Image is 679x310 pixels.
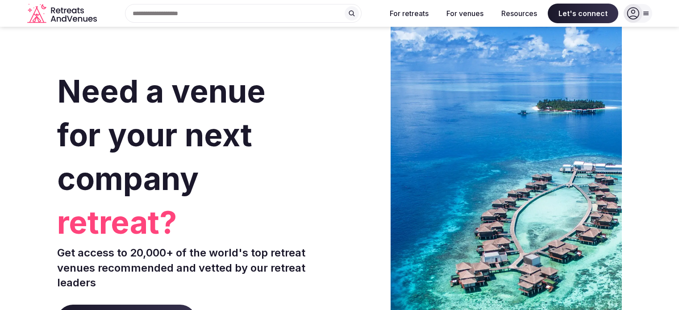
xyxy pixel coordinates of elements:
p: Get access to 20,000+ of the world's top retreat venues recommended and vetted by our retreat lea... [57,245,336,290]
span: retreat? [57,201,336,244]
svg: Retreats and Venues company logo [27,4,99,24]
a: Visit the homepage [27,4,99,24]
button: Resources [494,4,544,23]
span: Need a venue for your next company [57,72,266,198]
button: For venues [439,4,491,23]
button: For retreats [383,4,436,23]
span: Let's connect [548,4,618,23]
